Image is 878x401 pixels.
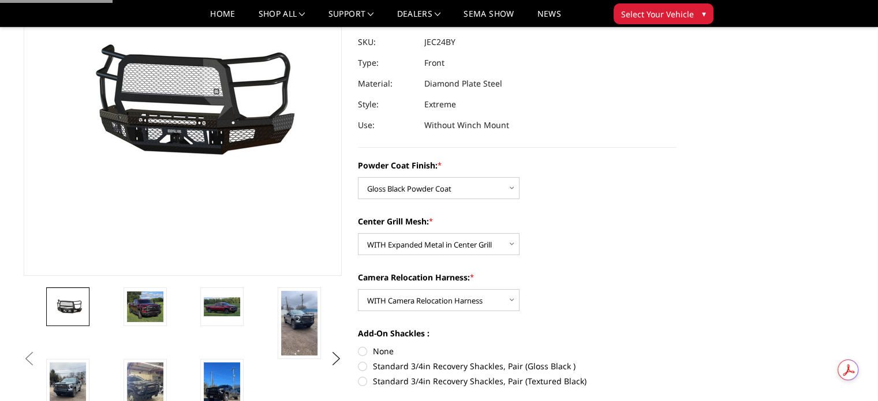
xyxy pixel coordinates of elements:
span: ▾ [702,8,706,20]
dt: Type: [358,53,416,73]
label: None [358,345,677,357]
button: Previous [21,350,38,368]
a: shop all [259,10,305,27]
img: 2024-2025 Chevrolet 2500-3500 - FT Series - Extreme Front Bumper [50,298,86,315]
label: Powder Coat Finish: [358,159,677,171]
span: Select Your Vehicle [621,8,694,20]
label: Camera Relocation Harness: [358,271,677,283]
label: Standard 3/4in Recovery Shackles, Pair (Textured Black) [358,375,677,387]
dt: SKU: [358,32,416,53]
a: Home [210,10,235,27]
dt: Style: [358,94,416,115]
dd: Diamond Plate Steel [424,73,502,94]
dt: Use: [358,115,416,136]
dd: Extreme [424,94,456,115]
dt: Material: [358,73,416,94]
dd: Front [424,53,444,73]
a: SEMA Show [464,10,514,27]
img: 2024-2025 Chevrolet 2500-3500 - FT Series - Extreme Front Bumper [204,297,240,317]
button: Next [327,350,345,368]
label: Center Grill Mesh: [358,215,677,227]
img: 2024-2025 Chevrolet 2500-3500 - FT Series - Extreme Front Bumper [127,291,163,323]
a: Dealers [397,10,441,27]
label: Add-On Shackles : [358,327,677,339]
dd: Without Winch Mount [424,115,509,136]
label: Standard 3/4in Recovery Shackles, Pair (Gloss Black ) [358,360,677,372]
a: News [537,10,561,27]
img: 2024-2025 Chevrolet 2500-3500 - FT Series - Extreme Front Bumper [281,291,317,355]
iframe: Chat Widget [820,346,878,401]
a: Support [328,10,374,27]
button: Select Your Vehicle [614,3,713,24]
dd: JEC24BY [424,32,455,53]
